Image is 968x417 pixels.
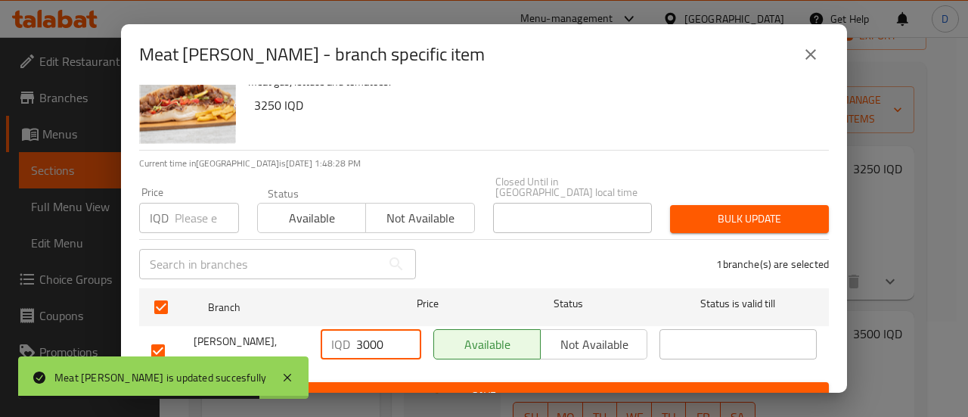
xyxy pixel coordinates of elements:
span: Status [490,294,647,313]
p: Current time in [GEOGRAPHIC_DATA] is [DATE] 1:48:28 PM [139,157,829,170]
span: Not available [372,207,468,229]
span: Available [440,334,535,356]
span: Save [151,387,817,406]
span: Bulk update [682,210,817,229]
img: Meat Gus [139,47,236,144]
span: Not available [547,334,641,356]
input: Please enter price [175,203,239,233]
input: Search in branches [139,249,381,279]
p: IQD [150,209,169,227]
span: Status is valid till [659,294,817,313]
p: Meat gus, lettuce and tomatoes. [248,73,817,92]
button: Available [433,329,541,359]
span: Price [377,294,478,313]
input: Please enter price [356,329,421,359]
h2: Meat [PERSON_NAME] - branch specific item [139,42,485,67]
span: Available [264,207,360,229]
p: 1 branche(s) are selected [716,257,829,272]
h6: 3250 IQD [254,95,817,116]
button: close [793,36,829,73]
button: Save [139,382,829,410]
button: Not available [365,203,474,233]
button: Bulk update [670,205,829,233]
span: Branch [208,298,365,317]
p: IQD [331,335,350,353]
span: [PERSON_NAME], [PERSON_NAME] [194,332,309,370]
div: Meat [PERSON_NAME] is updated succesfully [54,369,266,386]
button: Available [257,203,366,233]
button: Not available [540,329,647,359]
